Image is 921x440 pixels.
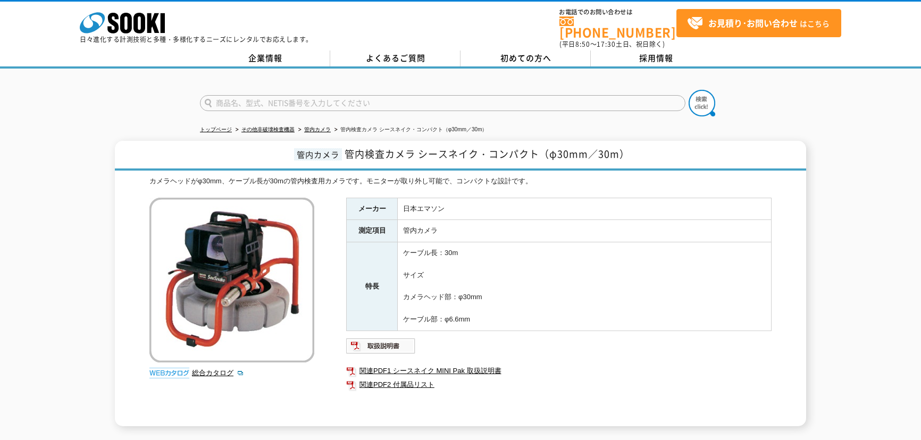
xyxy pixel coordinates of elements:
[347,198,398,220] th: メーカー
[200,95,685,111] input: 商品名、型式、NETIS番号を入力してください
[332,124,488,136] li: 管内検査カメラ シースネイク・コンパクト（φ30mm／30m）
[345,147,630,161] span: 管内検査カメラ シースネイク・コンパクト（φ30mm／30m）
[149,176,772,187] div: カメラヘッドがφ30mm、ケーブル長が30mの管内検査用カメラです。モニターが取り外し可能で、コンパクトな設計です。
[500,52,551,64] span: 初めての方へ
[80,36,313,43] p: 日々進化する計測技術と多種・多様化するニーズにレンタルでお応えします。
[192,369,244,377] a: 総合カタログ
[304,126,331,132] a: 管内カメラ
[149,198,314,362] img: 管内検査カメラ シースネイク・コンパクト（φ30mm／30m）
[575,39,590,49] span: 8:50
[241,126,295,132] a: その他非破壊検査機器
[346,337,416,354] img: 取扱説明書
[676,9,841,37] a: お見積り･お問い合わせはこちら
[346,364,772,378] a: 関連PDF1 シースネイク MINI Pak 取扱説明書
[687,15,830,31] span: はこちら
[346,344,416,352] a: 取扱説明書
[347,220,398,242] th: 測定項目
[460,50,591,66] a: 初めての方へ
[597,39,616,49] span: 17:30
[559,39,665,49] span: (平日 ～ 土日、祝日除く)
[398,242,772,331] td: ケーブル長：30m サイズ カメラヘッド部：φ30mm ケーブル部：φ6.6mm
[708,16,798,29] strong: お見積り･お問い合わせ
[330,50,460,66] a: よくあるご質問
[559,9,676,15] span: お電話でのお問い合わせは
[591,50,721,66] a: 採用情報
[200,126,232,132] a: トップページ
[200,50,330,66] a: 企業情報
[398,220,772,242] td: 管内カメラ
[398,198,772,220] td: 日本エマソン
[294,148,342,160] span: 管内カメラ
[149,368,189,378] img: webカタログ
[346,378,772,392] a: 関連PDF2 付属品リスト
[689,90,715,116] img: btn_search.png
[559,16,676,38] a: [PHONE_NUMBER]
[347,242,398,331] th: 特長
